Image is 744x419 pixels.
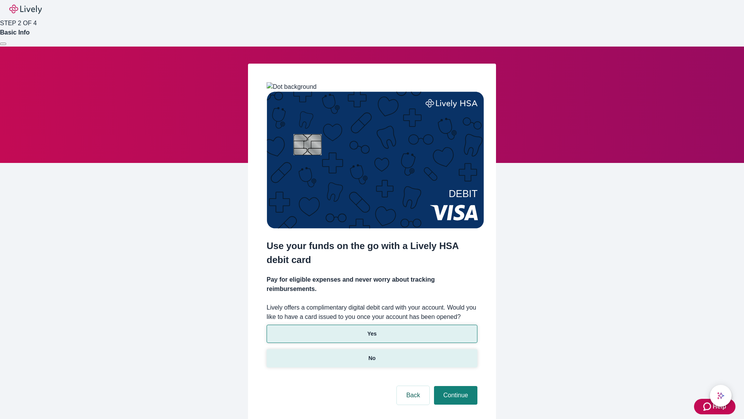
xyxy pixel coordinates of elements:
[267,349,477,367] button: No
[367,330,377,338] p: Yes
[710,385,732,407] button: chat
[267,275,477,294] h4: Pay for eligible expenses and never worry about tracking reimbursements.
[717,392,725,400] svg: Lively AI Assistant
[397,386,429,405] button: Back
[9,5,42,14] img: Lively
[713,402,726,411] span: Help
[267,92,484,229] img: Debit card
[267,82,317,92] img: Dot background
[434,386,477,405] button: Continue
[369,354,376,362] p: No
[267,239,477,267] h2: Use your funds on the go with a Lively HSA debit card
[267,325,477,343] button: Yes
[694,399,735,414] button: Zendesk support iconHelp
[703,402,713,411] svg: Zendesk support icon
[267,303,477,322] label: Lively offers a complimentary digital debit card with your account. Would you like to have a card...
